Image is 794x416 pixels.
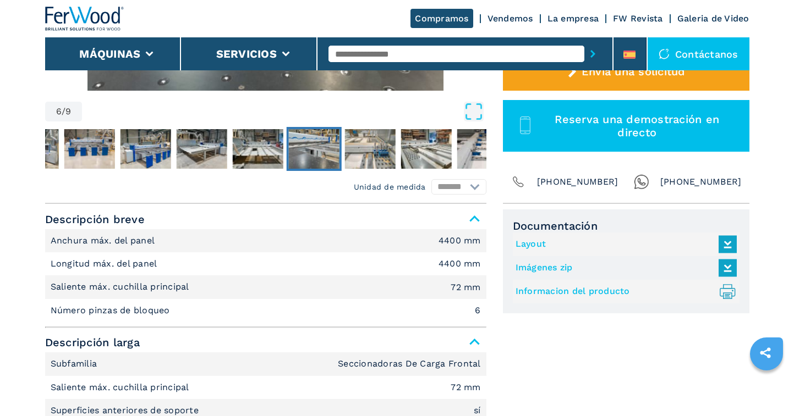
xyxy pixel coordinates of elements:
[65,107,71,116] span: 9
[174,127,229,171] button: Go to Slide 4
[513,219,740,232] span: Documentación
[398,127,453,171] button: Go to Slide 8
[488,13,533,24] a: Vendemos
[45,229,486,323] div: Descripción breve
[6,127,447,171] nav: Thumbnail Navigation
[455,127,510,171] button: Go to Slide 9
[613,13,663,24] a: FW Revista
[354,181,426,192] em: Unidad de medida
[120,129,171,169] img: a7ff03467b242430ae9bd805cd2b35d2
[584,41,601,66] button: submit-button
[344,129,395,169] img: ac03da71296e0ec62120b6be1ffcf7d1
[51,304,173,317] p: Número pinzas de bloqueo
[288,129,339,169] img: 318e7634f37c0baf5d4112633ca65965
[118,127,173,171] button: Go to Slide 3
[338,359,481,368] em: Seccionadoras De Carga Frontal
[45,209,486,229] span: Descripción breve
[648,37,749,70] div: Contáctanos
[747,367,786,408] iframe: Chat
[457,129,507,169] img: ba5d88ebc42910ba36ccaab37322b114
[538,113,736,139] span: Reserva una demostración en directo
[51,381,192,393] p: Saliente máx. cuchilla principal
[410,9,473,28] a: Compramos
[342,127,397,171] button: Go to Slide 7
[51,358,100,370] p: Subfamilia
[85,102,483,121] button: Open Fullscreen
[634,174,649,190] img: Whatsapp
[475,306,480,315] em: 6
[216,47,277,60] button: Servicios
[451,283,480,292] em: 72 mm
[439,236,481,245] em: 4400 mm
[45,7,124,31] img: Ferwood
[439,259,481,268] em: 4400 mm
[451,383,480,392] em: 72 mm
[516,282,731,301] a: Informacion del producto
[51,281,192,293] p: Saliente máx. cuchilla principal
[64,129,114,169] img: 9037d7623e94927d2c80f0c9008750d1
[582,65,686,78] span: Envía una solicitud
[660,174,742,190] span: [PHONE_NUMBER]
[51,258,160,270] p: Longitud máx. del panel
[474,406,481,415] em: sí
[62,127,117,171] button: Go to Slide 2
[537,174,618,190] span: [PHONE_NUMBER]
[56,107,62,116] span: 6
[677,13,749,24] a: Galeria de Video
[516,259,731,277] a: Imágenes zip
[503,52,749,91] button: Envía una solicitud
[176,129,227,169] img: 147b41ff2e4e571c608e223ce1b32c91
[516,235,731,253] a: Layout
[232,129,283,169] img: 982fe2d2bafc7915f3027c18e21fcba6
[752,339,779,367] a: sharethis
[45,332,486,352] span: Descripción larga
[286,127,341,171] button: Go to Slide 6
[659,48,670,59] img: Contáctanos
[230,127,285,171] button: Go to Slide 5
[79,47,140,60] button: Máquinas
[547,13,599,24] a: La empresa
[401,129,451,169] img: f8d5503a8bab239da7b6b0f508b96267
[62,107,65,116] span: /
[503,100,749,152] button: Reserva una demostración en directo
[51,235,158,247] p: Anchura máx. del panel
[511,174,526,190] img: Phone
